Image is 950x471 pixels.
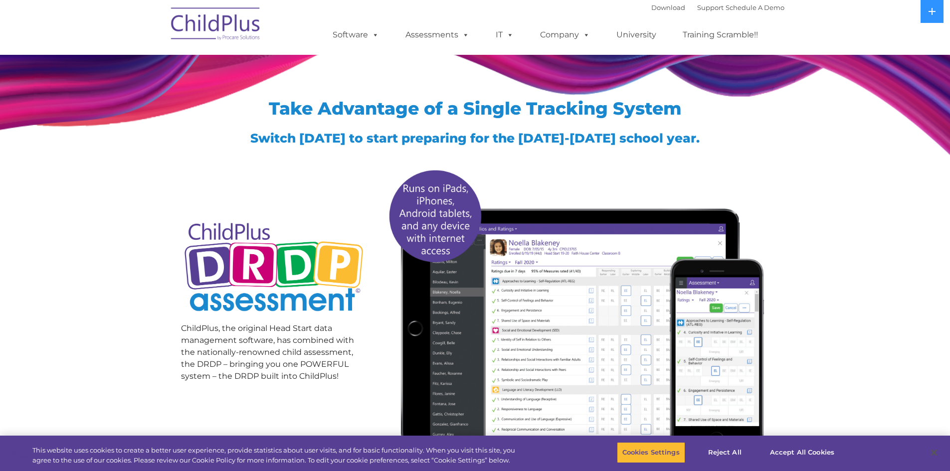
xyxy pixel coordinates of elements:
[530,25,600,45] a: Company
[697,3,724,11] a: Support
[923,442,945,464] button: Close
[166,0,266,50] img: ChildPlus by Procare Solutions
[32,446,523,465] div: This website uses cookies to create a better user experience, provide statistics about user visit...
[726,3,784,11] a: Schedule A Demo
[651,3,685,11] a: Download
[323,25,389,45] a: Software
[395,25,479,45] a: Assessments
[617,442,685,463] button: Cookies Settings
[382,162,769,459] img: All-devices
[181,212,367,325] img: Copyright - DRDP Logo
[651,3,784,11] font: |
[606,25,666,45] a: University
[486,25,524,45] a: IT
[694,442,756,463] button: Reject All
[269,98,682,119] span: Take Advantage of a Single Tracking System
[250,131,700,146] span: Switch [DATE] to start preparing for the [DATE]-[DATE] school year.
[181,323,354,381] span: ChildPlus, the original Head Start data management software, has combined with the nationally-ren...
[764,442,840,463] button: Accept All Cookies
[673,25,768,45] a: Training Scramble!!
